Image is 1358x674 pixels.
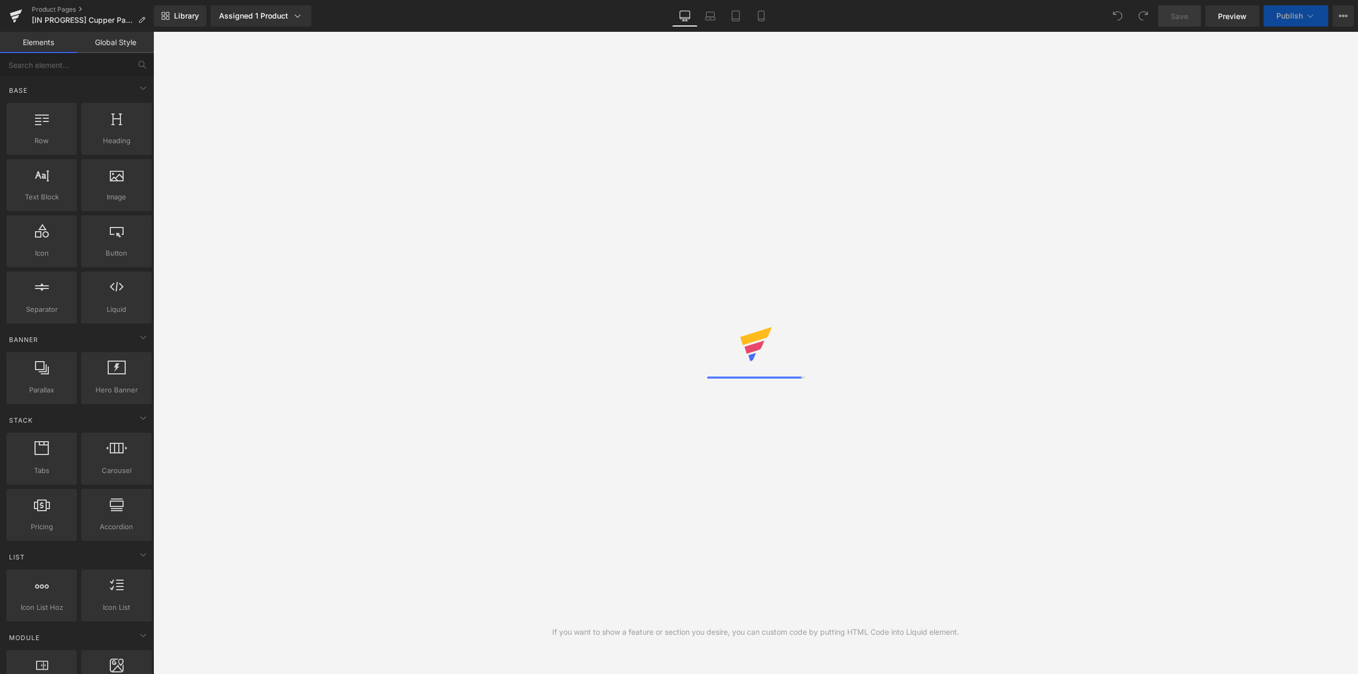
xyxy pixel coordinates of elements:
[10,191,74,203] span: Text Block
[10,602,74,613] span: Icon List Hoz
[77,32,154,53] a: Global Style
[1333,5,1354,27] button: More
[552,626,959,638] div: If you want to show a feature or section you desire, you can custom code by putting HTML Code int...
[10,304,74,315] span: Separator
[672,5,698,27] a: Desktop
[723,5,748,27] a: Tablet
[1276,12,1303,20] span: Publish
[32,5,154,14] a: Product Pages
[8,415,34,425] span: Stack
[84,521,149,532] span: Accordion
[10,521,74,532] span: Pricing
[1107,5,1128,27] button: Undo
[8,335,39,345] span: Banner
[84,304,149,315] span: Liquid
[1264,5,1328,27] button: Publish
[748,5,774,27] a: Mobile
[84,135,149,146] span: Heading
[84,465,149,476] span: Carousel
[174,11,199,21] span: Library
[10,135,74,146] span: Row
[698,5,723,27] a: Laptop
[1218,11,1247,22] span: Preview
[10,384,74,396] span: Parallax
[154,5,206,27] a: New Library
[8,633,41,643] span: Module
[10,465,74,476] span: Tabs
[84,384,149,396] span: Hero Banner
[8,552,26,562] span: List
[1133,5,1154,27] button: Redo
[219,11,303,21] div: Assigned 1 Product
[32,16,134,24] span: [IN PROGRESS] Cupper Pain Relief Bundle PDP | Savings Bundle [DATE]
[1171,11,1188,22] span: Save
[84,248,149,259] span: Button
[84,602,149,613] span: Icon List
[1205,5,1259,27] a: Preview
[10,248,74,259] span: Icon
[84,191,149,203] span: Image
[8,85,29,95] span: Base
